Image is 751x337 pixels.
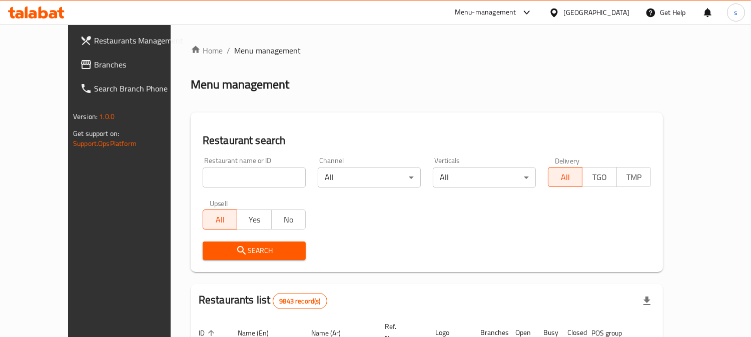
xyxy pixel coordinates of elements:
[271,209,306,229] button: No
[72,76,194,100] a: Search Branch Phone
[635,289,659,313] div: Export file
[582,167,616,187] button: TGO
[318,167,421,187] div: All
[552,170,578,184] span: All
[94,34,186,46] span: Restaurants Management
[203,133,651,148] h2: Restaurant search
[621,170,647,184] span: TMP
[203,241,306,260] button: Search
[191,44,223,56] a: Home
[616,167,651,187] button: TMP
[586,170,612,184] span: TGO
[73,110,98,123] span: Version:
[203,167,306,187] input: Search for restaurant name or ID..
[191,44,663,56] nav: breadcrumb
[73,127,119,140] span: Get support on:
[211,244,298,257] span: Search
[273,293,327,309] div: Total records count
[210,199,228,206] label: Upsell
[276,212,302,227] span: No
[433,167,536,187] div: All
[555,157,580,164] label: Delivery
[72,28,194,52] a: Restaurants Management
[273,296,326,306] span: 9843 record(s)
[234,44,301,56] span: Menu management
[548,167,582,187] button: All
[237,209,271,229] button: Yes
[94,58,186,70] span: Branches
[241,212,267,227] span: Yes
[203,209,237,229] button: All
[199,292,327,309] h2: Restaurants list
[563,7,629,18] div: [GEOGRAPHIC_DATA]
[455,6,516,18] div: Menu-management
[191,76,289,92] h2: Menu management
[734,7,737,18] span: s
[73,137,137,150] a: Support.OpsPlatform
[72,52,194,76] a: Branches
[207,212,233,227] span: All
[99,110,115,123] span: 1.0.0
[94,82,186,94] span: Search Branch Phone
[227,44,230,56] li: /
